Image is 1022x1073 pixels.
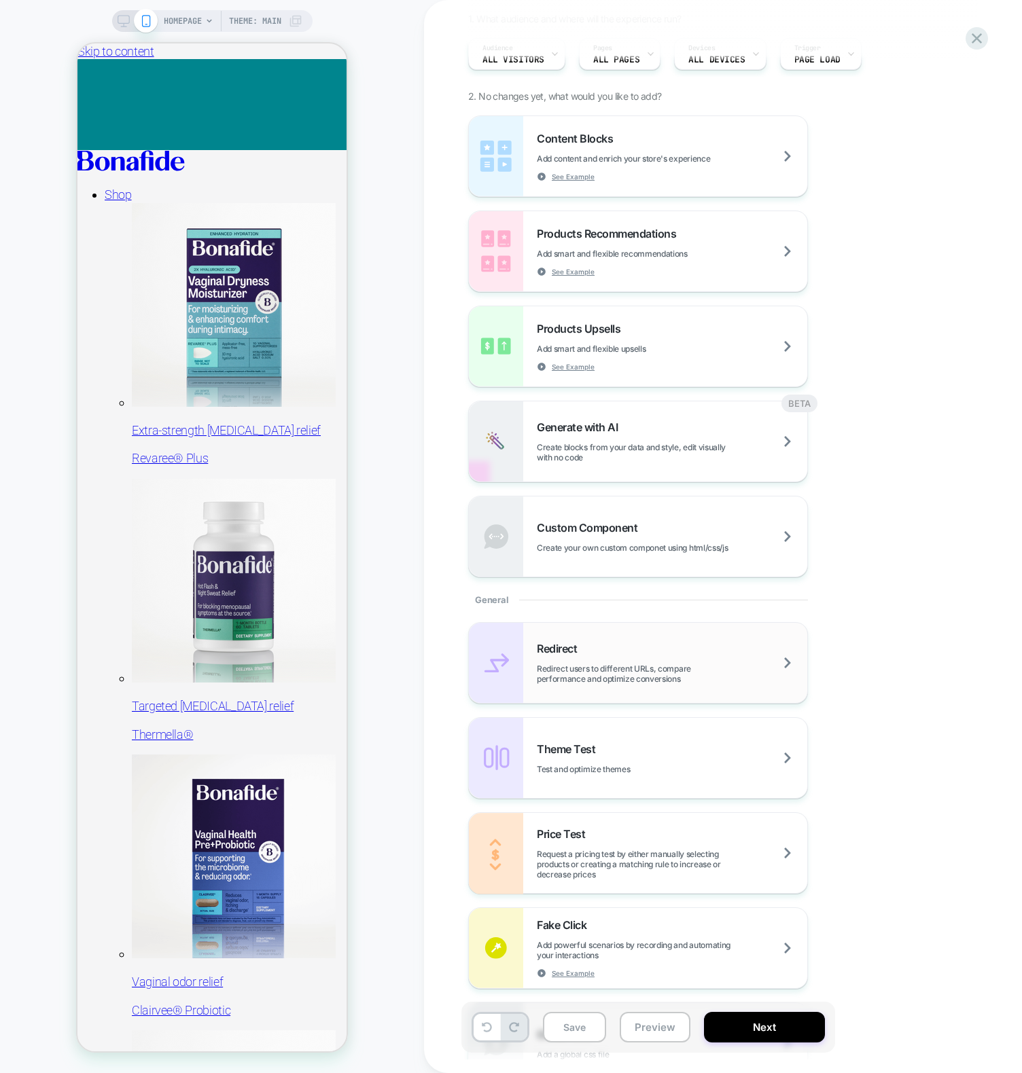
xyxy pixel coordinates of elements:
[781,395,817,412] div: BETA
[620,1012,690,1042] button: Preview
[537,521,644,534] span: Custom Component
[537,344,713,354] span: Add smart and flexible upsells
[54,160,258,363] img: Revaree Plus
[794,43,821,53] span: Trigger
[54,435,258,639] img: Thermella
[688,43,715,53] span: Devices
[537,663,807,684] span: Redirect users to different URLs, compare performance and optimize conversions
[482,55,544,65] span: All Visitors
[537,849,807,879] span: Request a pricing test by either manually selecting products or creating a matching rule to incre...
[537,322,627,335] span: Products Upsells
[54,407,269,422] p: Revaree® Plus
[537,442,807,462] span: Create blocks from your data and style, edit visually with no code
[468,13,681,24] span: 1. What audience and where will the experience run?
[537,420,624,434] span: Generate with AI
[482,43,513,53] span: Audience
[537,249,756,259] span: Add smart and flexible recommendations
[593,43,612,53] span: Pages
[593,55,639,65] span: ALL PAGES
[54,930,269,946] p: Vaginal odor relief
[688,55,745,65] span: ALL DEVICES
[54,711,258,915] img: Clairvee Probiotic
[537,642,584,655] span: Redirect
[537,227,683,240] span: Products Recommendations
[537,827,592,841] span: Price Test
[54,435,269,699] a: Thermella Targeted [MEDICAL_DATA] relief Thermella®
[54,655,269,670] p: Targeted [MEDICAL_DATA] relief
[54,379,269,395] p: Extra-strength [MEDICAL_DATA] relief
[54,160,269,423] a: Revaree Plus Extra-strength [MEDICAL_DATA] relief Revaree® Plus
[794,55,841,65] span: Page Load
[229,10,281,32] span: Theme: MAIN
[537,132,620,145] span: Content Blocks
[468,577,808,622] div: General
[164,10,202,32] span: HOMEPAGE
[54,711,269,975] a: Clairvee Probiotic Vaginal odor relief Clairvee® Probiotic
[537,543,796,553] span: Create your own custom componet using html/css/js
[537,940,807,960] span: Add powerful scenarios by recording and automating your interactions
[552,172,595,181] span: See Example
[468,90,661,102] span: 2. No changes yet, what would you like to add?
[27,144,54,158] a: Shop
[54,959,269,975] p: Clairvee® Probiotic
[552,968,595,978] span: See Example
[537,742,602,756] span: Theme Test
[543,1012,606,1042] button: Save
[537,764,698,774] span: Test and optimize themes
[552,362,595,371] span: See Example
[704,1012,825,1042] button: Next
[54,683,269,699] p: Thermella®
[537,918,593,932] span: Fake Click
[552,267,595,276] span: See Example
[537,153,778,164] span: Add content and enrich your store's experience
